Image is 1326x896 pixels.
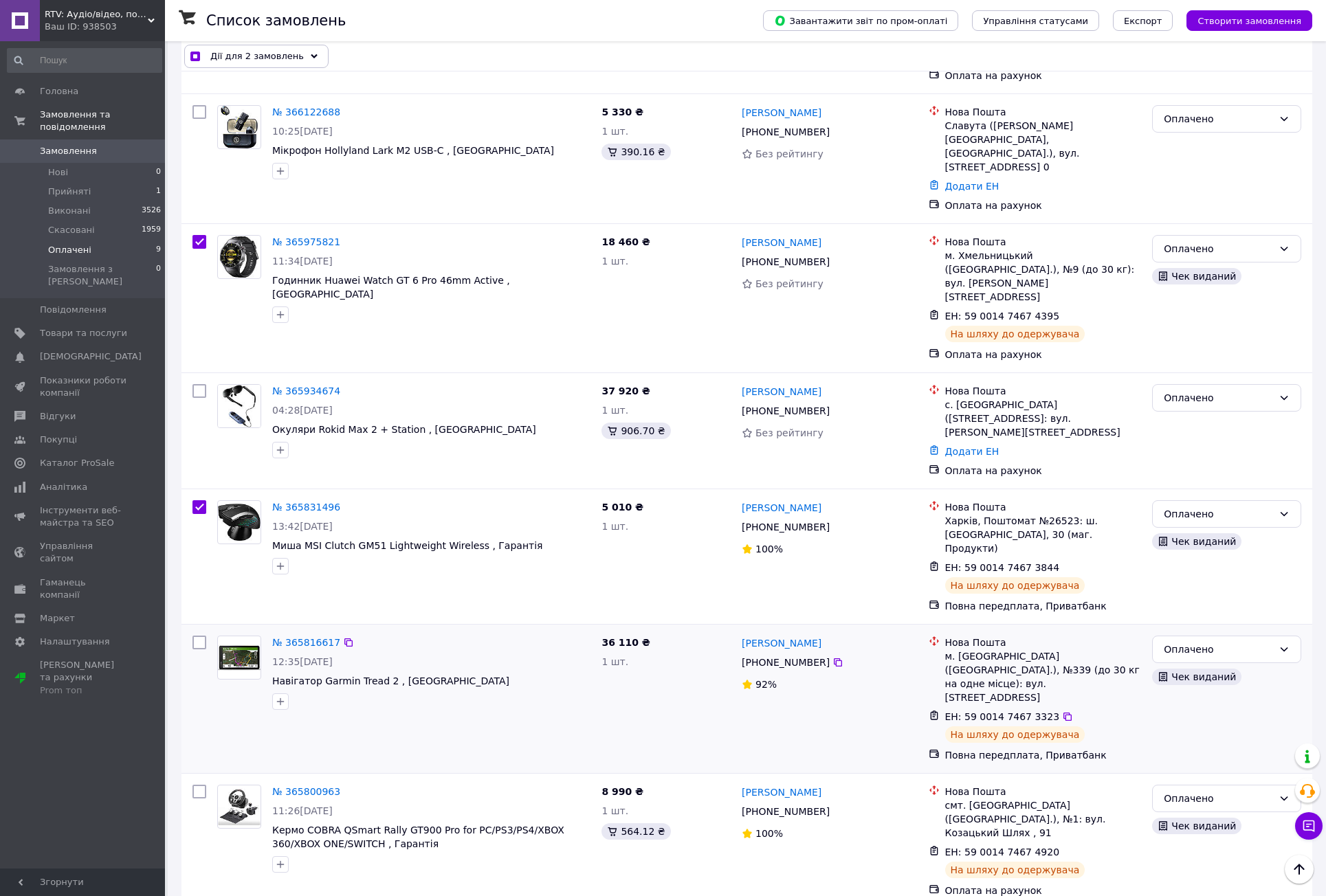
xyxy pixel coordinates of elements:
span: 04:28[DATE] [272,405,333,416]
img: Фото товару [219,236,259,278]
div: Оплата на рахунок [945,199,1142,212]
div: [PHONE_NUMBER] [739,802,832,821]
a: Окуляри Rokid Max 2 + Station , [GEOGRAPHIC_DATA] [272,424,536,435]
div: Славута ([PERSON_NAME][GEOGRAPHIC_DATA], [GEOGRAPHIC_DATA].), вул. [STREET_ADDRESS] 0 [945,119,1142,174]
span: ЕН: 59 0014 7467 3844 [945,562,1060,573]
a: Додати ЕН [945,181,999,192]
span: Завантажити звіт по пром-оплаті [774,14,947,27]
div: Нова Пошта [945,384,1142,398]
span: Головна [40,85,78,98]
span: Аналітика [40,481,87,493]
div: Оплата на рахунок [945,69,1142,82]
span: 11:26[DATE] [272,805,333,816]
span: Інструменти веб-майстра та SEO [40,504,127,529]
span: Замовлення та повідомлення [40,109,165,133]
span: 18 460 ₴ [601,236,650,247]
span: Створити замовлення [1197,16,1301,26]
span: Скасовані [48,224,95,236]
a: № 365831496 [272,502,340,513]
div: [PHONE_NUMBER] [739,517,832,537]
a: № 365800963 [272,786,340,797]
div: Чек виданий [1152,533,1241,550]
a: Фото товару [217,785,261,829]
div: [PHONE_NUMBER] [739,122,832,142]
div: Оплачено [1164,506,1273,522]
img: Фото товару [218,385,261,427]
a: Фото товару [217,105,261,149]
span: Без рейтингу [755,148,824,159]
a: [PERSON_NAME] [742,636,821,650]
a: № 365816617 [272,637,340,648]
span: 12:35[DATE] [272,656,333,667]
div: Оплачено [1164,390,1273,405]
div: 906.70 ₴ [601,423,670,439]
div: Оплачено [1164,241,1273,256]
div: Оплачено [1164,111,1273,126]
a: Навігатор Garmin Tread 2 , [GEOGRAPHIC_DATA] [272,675,509,686]
a: [PERSON_NAME] [742,501,821,515]
span: Гаманець компанії [40,576,127,601]
span: 8 990 ₴ [601,786,643,797]
span: [DEMOGRAPHIC_DATA] [40,350,142,363]
a: [PERSON_NAME] [742,106,821,120]
span: 92% [755,679,777,690]
a: Мікрофон Hollyland Lark M2 USB-C , [GEOGRAPHIC_DATA] [272,145,554,156]
span: 100% [755,544,783,555]
span: RTV: Аудіо/відео, побутова та комп'ютерна техніка з Європи [45,8,148,21]
span: Маркет [40,612,75,625]
span: [PERSON_NAME] та рахунки [40,659,127,697]
div: Оплата на рахунок [945,464,1142,478]
div: с. [GEOGRAPHIC_DATA] ([STREET_ADDRESS]: вул. [PERSON_NAME][STREET_ADDRESS] [945,398,1142,439]
div: 390.16 ₴ [601,144,670,160]
div: Харків, Поштомат №26523: ш. [GEOGRAPHIC_DATA], 30 (маг. Продукти) [945,514,1142,555]
div: Нова Пошта [945,785,1142,798]
a: Фото товару [217,384,261,428]
a: Фото товару [217,235,261,279]
span: 13:42[DATE] [272,521,333,532]
div: Повна передплата, Приватбанк [945,599,1142,613]
span: 37 920 ₴ [601,385,650,396]
div: На шляху до одержувача [945,862,1085,878]
span: Повідомлення [40,304,107,316]
span: 1 шт. [601,256,628,267]
span: 1959 [142,224,161,236]
div: [PHONE_NUMBER] [739,252,832,271]
button: Чат з покупцем [1295,812,1323,840]
span: 3526 [142,205,161,217]
span: 9 [156,244,161,256]
a: № 366122688 [272,107,340,117]
span: Нові [48,166,68,179]
span: 11:34[DATE] [272,256,333,267]
span: Показники роботи компанії [40,374,127,399]
span: 1 шт. [601,521,628,532]
input: Пошук [7,48,162,73]
div: Чек виданий [1152,818,1241,834]
a: Миша MSI Clutch GM51 Lightweight Wireless , Гарантія [272,540,543,551]
div: Prom топ [40,684,127,697]
a: Додати ЕН [945,446,999,457]
span: ЕН: 59 0014 7467 3323 [945,711,1060,722]
span: Експорт [1124,16,1162,26]
span: 0 [156,263,161,288]
span: Прийняті [48,186,91,198]
span: Замовлення [40,145,97,157]
span: Без рейтингу [755,278,824,289]
button: Створити замовлення [1186,10,1312,31]
span: ЕН: 59 0014 7467 4395 [945,311,1060,322]
span: 100% [755,828,783,839]
span: Виконані [48,205,91,217]
div: Нова Пошта [945,235,1142,249]
a: Фото товару [217,636,261,680]
span: Годинник Huawei Watch GT 6 Pro 46mm Active , [GEOGRAPHIC_DATA] [272,275,510,300]
span: Дії для 2 замовлень [210,49,304,63]
h1: Список замовлень [206,12,346,29]
div: Чек виданий [1152,669,1241,685]
div: м. Хмельницький ([GEOGRAPHIC_DATA].), №9 (до 30 кг): вул. [PERSON_NAME][STREET_ADDRESS] [945,249,1142,304]
span: 1 шт. [601,805,628,816]
a: [PERSON_NAME] [742,236,821,249]
div: Нова Пошта [945,500,1142,514]
span: Управління статусами [983,16,1088,26]
span: Налаштування [40,636,110,648]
